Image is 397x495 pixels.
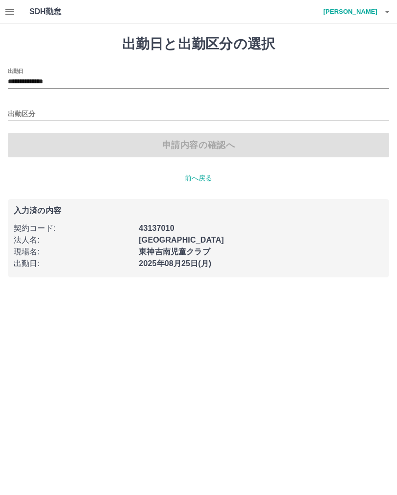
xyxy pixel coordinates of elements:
[139,247,210,256] b: 東神吉南児童クラブ
[139,259,211,268] b: 2025年08月25日(月)
[14,234,133,246] p: 法人名 :
[139,224,174,232] b: 43137010
[8,173,389,183] p: 前へ戻る
[14,207,383,215] p: 入力済の内容
[8,36,389,52] h1: 出勤日と出勤区分の選択
[8,67,24,74] label: 出勤日
[14,223,133,234] p: 契約コード :
[14,246,133,258] p: 現場名 :
[14,258,133,270] p: 出勤日 :
[139,236,224,244] b: [GEOGRAPHIC_DATA]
